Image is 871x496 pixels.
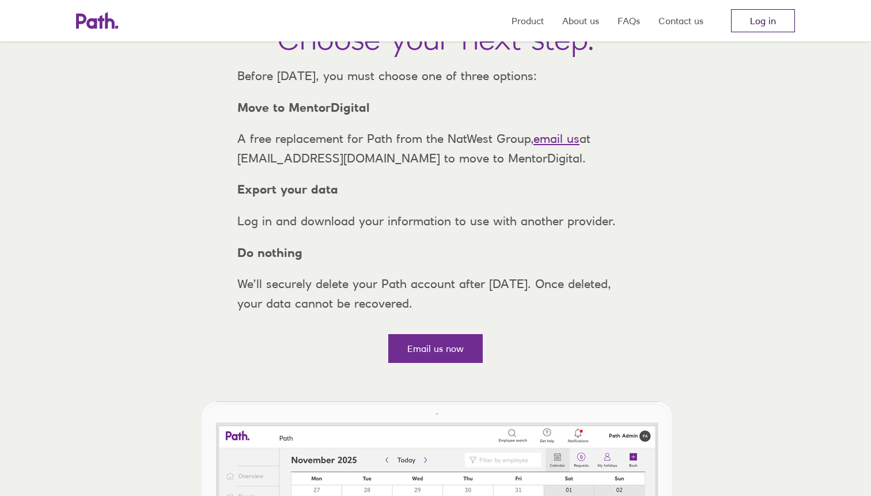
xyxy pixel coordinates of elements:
strong: Export your data [237,182,338,196]
p: A free replacement for Path from the NatWest Group, at [EMAIL_ADDRESS][DOMAIN_NAME] to move to Me... [228,129,643,168]
a: email us [533,131,580,146]
p: We’ll securely delete your Path account after [DATE]. Once deleted, your data cannot be recovered. [228,274,643,313]
a: Log in [731,9,795,32]
p: Log in and download your information to use with another provider. [228,211,643,231]
strong: Move to MentorDigital [237,100,370,115]
strong: Do nothing [237,245,302,260]
a: Email us now [388,334,483,363]
p: Before [DATE], you must choose one of three options: [228,66,643,86]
